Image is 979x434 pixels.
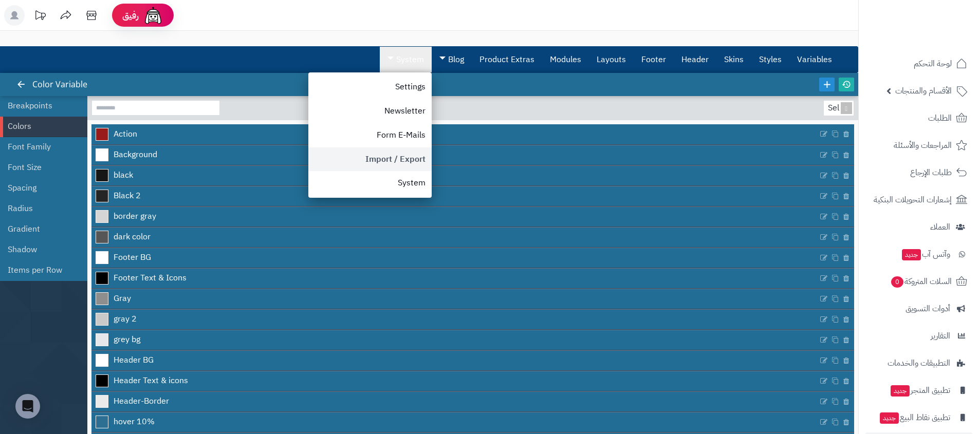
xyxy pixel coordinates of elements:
[114,375,188,387] span: Header Text & icons
[888,356,950,370] span: التطبيقات والخدمات
[8,178,72,198] a: Spacing
[8,198,72,219] a: Radius
[114,334,140,346] span: grey bg
[716,47,751,72] a: Skins
[865,160,973,185] a: طلبات الإرجاع
[865,351,973,375] a: التطبيقات والخدمات
[751,47,789,72] a: Styles
[91,248,818,268] a: Footer BG
[902,249,921,260] span: جديد
[114,252,151,263] span: Footer BG
[380,47,432,72] a: System
[308,75,432,99] a: Settings
[865,187,973,212] a: إشعارات التحويلات البنكية
[865,296,973,321] a: أدوات التسويق
[114,293,131,305] span: Gray
[114,313,137,325] span: gray 2
[890,383,950,398] span: تطبيق المتجر
[91,289,818,309] a: Gray
[865,269,973,294] a: السلات المتروكة0
[891,385,910,397] span: جديد
[27,5,53,28] a: تحديثات المنصة
[15,394,40,419] div: Open Intercom Messenger
[308,147,432,172] a: Import / Export
[865,242,973,267] a: وآتس آبجديد
[91,207,818,227] a: border gray
[91,269,818,288] a: Footer Text & Icons
[865,405,973,430] a: تطبيق نقاط البيعجديد
[901,247,950,261] span: وآتس آب
[91,228,818,247] a: dark color
[674,47,716,72] a: Header
[8,96,72,116] a: Breakpoints
[931,329,950,343] span: التقارير
[114,272,187,284] span: Footer Text & Icons
[8,260,72,280] a: Items per Row
[890,274,952,289] span: السلات المتروكة
[91,412,818,432] a: hover 10%
[634,47,674,72] a: Footer
[91,166,818,185] a: black
[114,395,169,407] span: Header-Border
[114,190,141,202] span: Black 2
[589,47,634,72] a: Layouts
[432,47,472,72] a: Blog
[8,219,72,239] a: Gradient
[914,56,952,71] span: لوحة التحكم
[865,51,973,76] a: لوحة التحكم
[114,149,157,161] span: Background
[114,128,137,140] span: Action
[891,276,903,288] span: 0
[910,165,952,180] span: طلبات الإرجاع
[91,186,818,206] a: Black 2
[542,47,589,72] a: Modules
[91,310,818,329] a: gray 2
[789,47,840,72] a: Variables
[114,354,154,366] span: Header BG
[879,410,950,425] span: تطبيق نقاط البيع
[91,330,818,350] a: grey bg
[8,137,72,157] a: Font Family
[472,47,542,72] a: Product Extras
[865,106,973,130] a: الطلبات
[865,133,973,158] a: المراجعات والأسئلة
[91,145,818,165] a: Background
[122,9,139,22] span: رفيق
[308,99,432,123] a: Newsletter
[909,20,969,41] img: logo-2.png
[865,378,973,403] a: تطبيق المتجرجديد
[874,193,952,207] span: إشعارات التحويلات البنكية
[91,351,818,370] a: Header BG
[865,324,973,348] a: التقارير
[114,416,155,428] span: hover 10%
[91,392,818,411] a: Header-Border
[91,124,818,144] a: Action
[895,84,952,98] span: الأقسام والمنتجات
[906,301,950,316] span: أدوات التسويق
[928,111,952,125] span: الطلبات
[114,231,151,243] span: dark color
[308,171,432,195] a: System
[894,138,952,153] span: المراجعات والأسئلة
[19,73,98,96] div: Color Variable
[8,116,72,137] a: Colors
[8,157,72,178] a: Font Size
[8,239,72,260] a: Shadow
[114,169,133,181] span: black
[824,101,852,116] div: Select...
[114,211,156,222] span: border gray
[930,220,950,234] span: العملاء
[91,371,818,391] a: Header Text & icons
[143,5,163,26] img: ai-face.png
[880,412,899,424] span: جديد
[865,215,973,239] a: العملاء
[308,123,432,147] a: Form E-Mails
